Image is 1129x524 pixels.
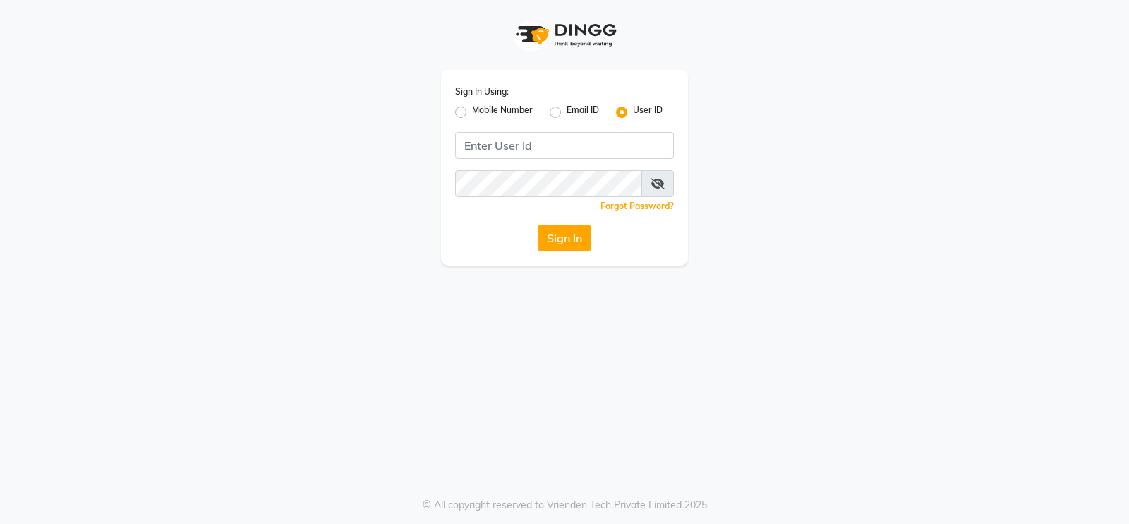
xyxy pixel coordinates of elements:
[455,170,642,197] input: Username
[567,104,599,121] label: Email ID
[508,14,621,56] img: logo1.svg
[472,104,533,121] label: Mobile Number
[600,201,674,211] a: Forgot Password?
[538,225,591,251] button: Sign In
[633,104,663,121] label: User ID
[455,85,509,98] label: Sign In Using:
[455,132,674,159] input: Username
